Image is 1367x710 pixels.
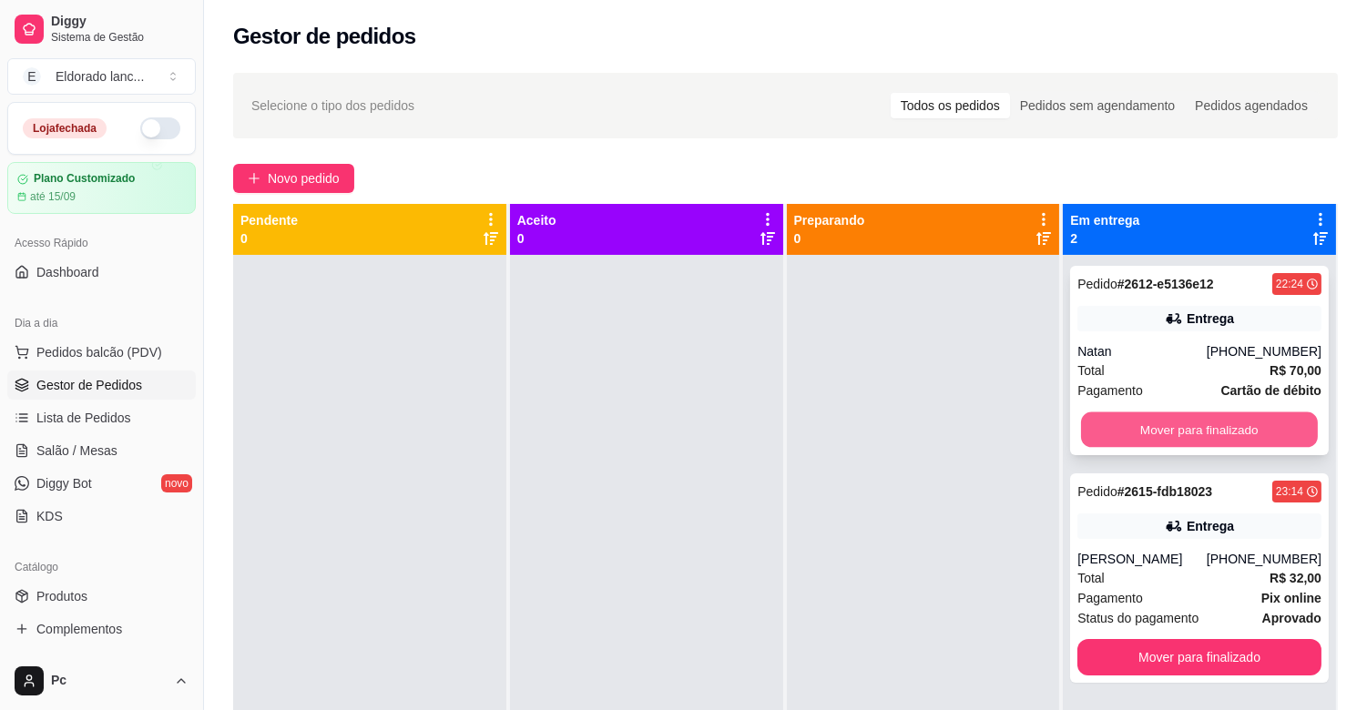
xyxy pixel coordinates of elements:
[23,67,41,86] span: E
[56,67,144,86] div: Eldorado lanc ...
[517,229,556,248] p: 0
[51,30,189,45] span: Sistema de Gestão
[1187,517,1234,535] div: Entrega
[36,409,131,427] span: Lista de Pedidos
[233,164,354,193] button: Novo pedido
[51,673,167,689] span: Pc
[7,370,196,400] a: Gestor de Pedidos
[36,263,99,281] span: Dashboard
[1270,571,1321,585] strong: R$ 32,00
[36,474,92,492] span: Diggy Bot
[7,502,196,531] a: KDS
[1117,277,1214,291] strong: # 2612-e5136e12
[7,436,196,465] a: Salão / Mesas
[248,172,260,185] span: plus
[7,7,196,51] a: DiggySistema de Gestão
[1276,484,1303,499] div: 23:14
[1117,484,1212,499] strong: # 2615-fdb18023
[233,22,416,51] h2: Gestor de pedidos
[1221,383,1321,398] strong: Cartão de débito
[1081,412,1318,448] button: Mover para finalizado
[1187,309,1234,328] div: Entrega
[7,258,196,287] a: Dashboard
[7,228,196,258] div: Acesso Rápido
[1077,360,1105,380] span: Total
[1207,342,1321,360] div: [PHONE_NUMBER]
[7,582,196,611] a: Produtos
[1010,93,1185,118] div: Pedidos sem agendamento
[1077,380,1143,401] span: Pagamento
[1077,550,1207,568] div: [PERSON_NAME]
[1077,568,1105,588] span: Total
[1077,608,1199,628] span: Status do pagamento
[1077,639,1321,675] button: Mover para finalizado
[36,343,162,361] span: Pedidos balcão (PDV)
[34,172,135,186] article: Plano Customizado
[1070,229,1139,248] p: 2
[1070,211,1139,229] p: Em entrega
[36,620,122,638] span: Complementos
[1262,611,1321,625] strong: aprovado
[51,14,189,30] span: Diggy
[7,469,196,498] a: Diggy Botnovo
[891,93,1010,118] div: Todos os pedidos
[23,118,107,138] div: Loja fechada
[7,403,196,432] a: Lista de Pedidos
[1077,342,1207,360] div: Natan
[251,96,414,116] span: Selecione o tipo dos pedidos
[36,441,117,460] span: Salão / Mesas
[1261,591,1321,605] strong: Pix online
[1077,484,1117,499] span: Pedido
[268,168,340,188] span: Novo pedido
[1077,588,1143,608] span: Pagamento
[7,338,196,367] button: Pedidos balcão (PDV)
[1077,277,1117,291] span: Pedido
[1185,93,1318,118] div: Pedidos agendados
[7,309,196,338] div: Dia a dia
[794,211,865,229] p: Preparando
[7,553,196,582] div: Catálogo
[7,614,196,644] a: Complementos
[30,189,76,204] article: até 15/09
[36,587,87,605] span: Produtos
[240,211,298,229] p: Pendente
[1207,550,1321,568] div: [PHONE_NUMBER]
[240,229,298,248] p: 0
[794,229,865,248] p: 0
[1270,363,1321,378] strong: R$ 70,00
[7,162,196,214] a: Plano Customizadoaté 15/09
[1276,277,1303,291] div: 22:24
[36,376,142,394] span: Gestor de Pedidos
[517,211,556,229] p: Aceito
[36,507,63,525] span: KDS
[7,659,196,703] button: Pc
[7,58,196,95] button: Select a team
[140,117,180,139] button: Alterar Status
